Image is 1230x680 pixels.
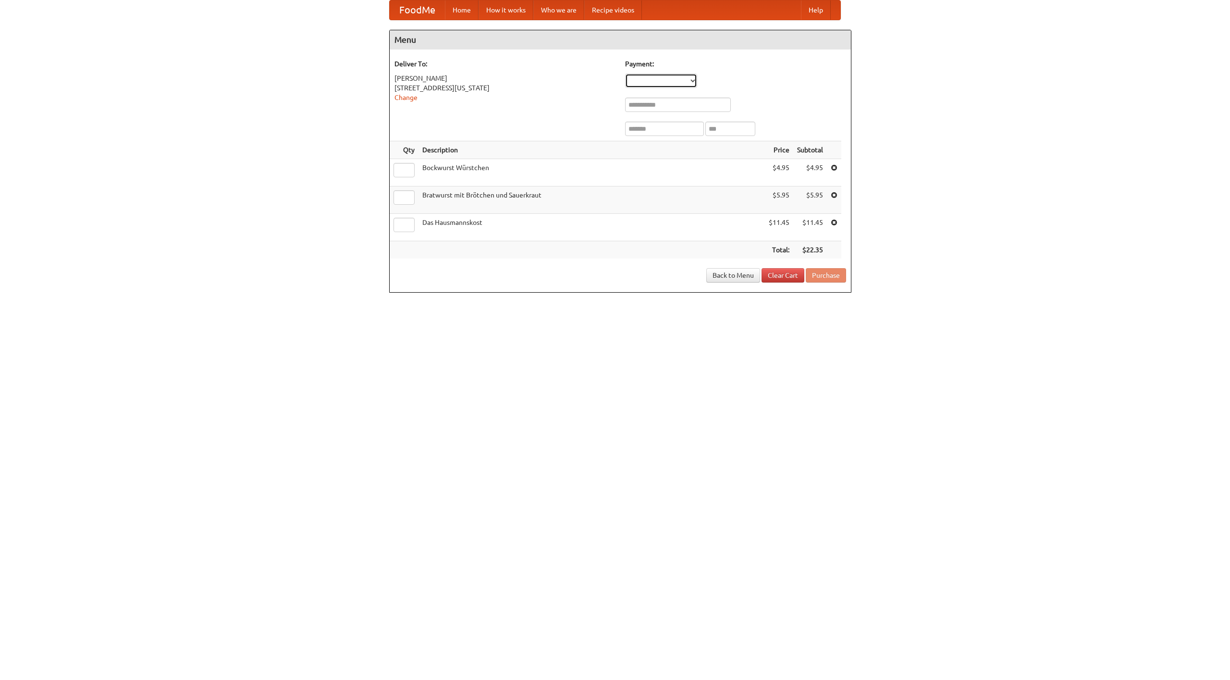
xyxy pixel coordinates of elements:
[418,214,765,241] td: Das Hausmannskost
[765,159,793,186] td: $4.95
[533,0,584,20] a: Who we are
[394,83,615,93] div: [STREET_ADDRESS][US_STATE]
[801,0,831,20] a: Help
[390,141,418,159] th: Qty
[418,186,765,214] td: Bratwurst mit Brötchen und Sauerkraut
[793,241,827,259] th: $22.35
[762,268,804,283] a: Clear Cart
[765,214,793,241] td: $11.45
[793,159,827,186] td: $4.95
[394,74,615,83] div: [PERSON_NAME]
[390,30,851,49] h4: Menu
[793,186,827,214] td: $5.95
[765,186,793,214] td: $5.95
[706,268,760,283] a: Back to Menu
[418,159,765,186] td: Bockwurst Würstchen
[394,59,615,69] h5: Deliver To:
[418,141,765,159] th: Description
[479,0,533,20] a: How it works
[793,141,827,159] th: Subtotal
[806,268,846,283] button: Purchase
[390,0,445,20] a: FoodMe
[584,0,642,20] a: Recipe videos
[625,59,846,69] h5: Payment:
[793,214,827,241] td: $11.45
[445,0,479,20] a: Home
[765,141,793,159] th: Price
[765,241,793,259] th: Total:
[394,94,418,101] a: Change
